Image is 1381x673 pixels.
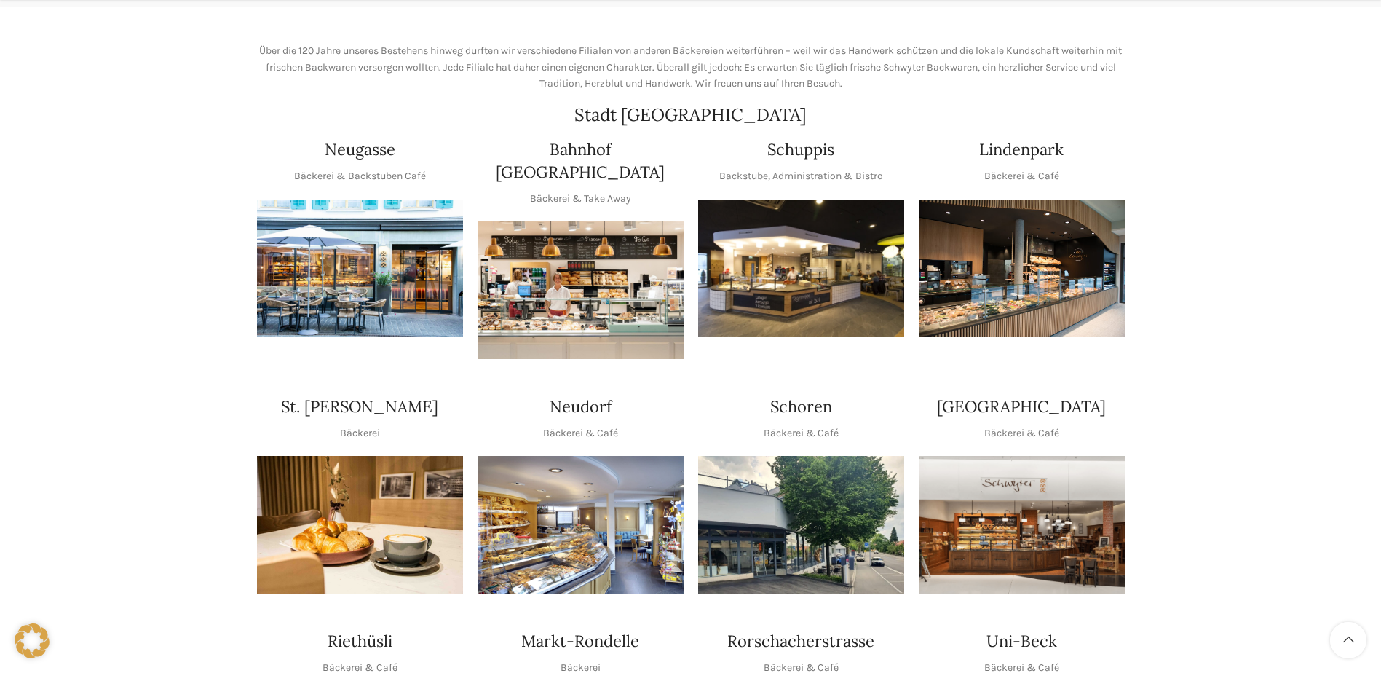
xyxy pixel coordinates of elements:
div: 1 / 1 [698,200,904,337]
div: 1 / 1 [478,221,684,359]
p: Bäckerei & Take Away [530,191,631,207]
div: 1 / 1 [478,456,684,594]
a: Scroll to top button [1330,622,1366,658]
p: Bäckerei [340,425,380,441]
p: Bäckerei & Café [984,168,1059,184]
p: Bäckerei & Café [543,425,618,441]
h4: Uni-Beck [986,630,1057,653]
p: Backstube, Administration & Bistro [719,168,883,184]
div: 1 / 1 [919,456,1125,594]
h4: Markt-Rondelle [521,630,639,653]
img: Schwyter-1800x900 [919,456,1125,594]
img: Bahnhof St. Gallen [478,221,684,359]
img: schwyter-23 [257,456,463,594]
div: 1 / 1 [698,456,904,594]
img: 150130-Schwyter-013 [698,200,904,337]
img: 017-e1571925257345 [919,200,1125,337]
h4: Riethüsli [328,630,392,653]
h4: Schuppis [767,138,834,161]
h4: Bahnhof [GEOGRAPHIC_DATA] [478,138,684,184]
img: Neudorf_1 [478,456,684,594]
div: 1 / 1 [919,200,1125,337]
p: Bäckerei & Café [764,425,839,441]
h4: Rorschacherstrasse [727,630,874,653]
div: 1 / 1 [257,200,463,337]
h4: [GEOGRAPHIC_DATA] [937,395,1106,418]
h4: Neugasse [325,138,395,161]
p: Bäckerei & Café [984,425,1059,441]
h4: St. [PERSON_NAME] [281,395,438,418]
img: 0842cc03-b884-43c1-a0c9-0889ef9087d6 copy [698,456,904,594]
h4: Lindenpark [979,138,1064,161]
h2: Stadt [GEOGRAPHIC_DATA] [257,106,1125,124]
div: 1 / 1 [257,456,463,594]
img: Neugasse [257,200,463,337]
h4: Schoren [770,395,832,418]
p: Bäckerei & Backstuben Café [294,168,426,184]
h4: Neudorf [550,395,612,418]
p: Über die 120 Jahre unseres Bestehens hinweg durften wir verschiedene Filialen von anderen Bäckere... [257,43,1125,92]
